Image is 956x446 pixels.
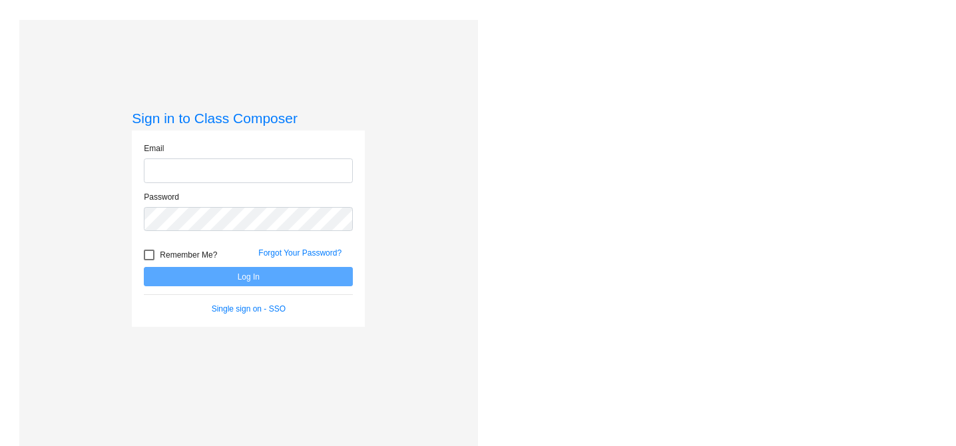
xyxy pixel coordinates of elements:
label: Password [144,191,179,203]
a: Forgot Your Password? [258,248,342,258]
span: Remember Me? [160,247,217,263]
a: Single sign on - SSO [212,304,286,314]
label: Email [144,142,164,154]
h3: Sign in to Class Composer [132,110,365,126]
button: Log In [144,267,353,286]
